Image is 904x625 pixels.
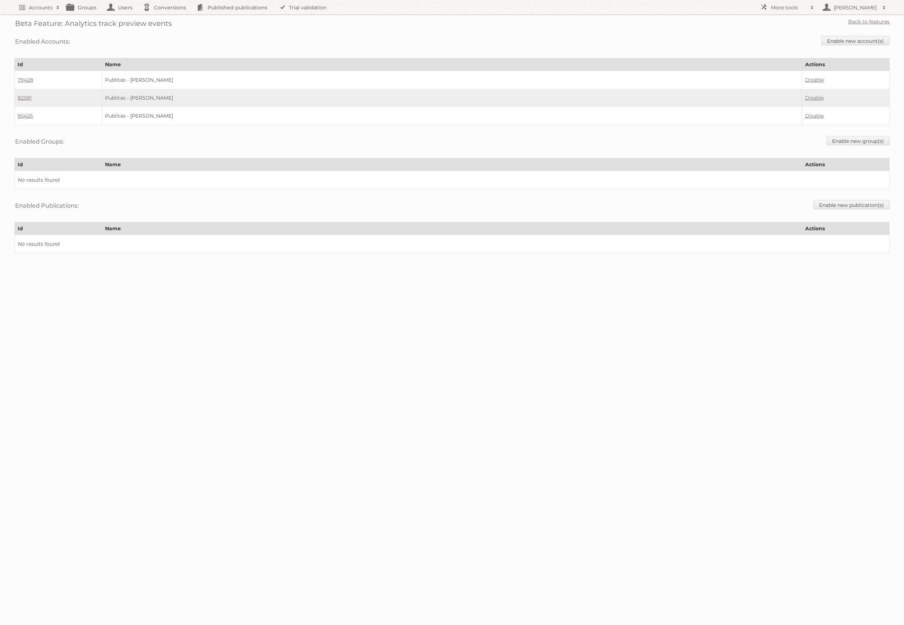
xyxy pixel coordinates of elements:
a: 85426 [18,113,33,119]
th: Id [15,58,102,71]
th: Name [102,58,802,71]
th: Id [15,158,102,171]
th: Actions [802,158,889,171]
h2: Accounts [29,4,53,11]
a: Disable [805,95,824,101]
a: Enable new account(s) [821,36,890,45]
h3: Enabled Publications: [15,200,78,211]
th: Name [102,158,802,171]
a: Enable new publication(s) [813,200,890,209]
th: Name [102,222,802,235]
h2: Beta Feature: Analytics track preview events [15,18,172,29]
h2: [PERSON_NAME] [832,4,879,11]
a: Back to features [848,18,890,25]
a: 82581 [18,95,32,101]
td: Publitas - [PERSON_NAME] [102,71,802,89]
h3: Enabled Groups: [15,136,64,147]
a: Disable [805,113,824,119]
th: Actions [802,58,889,71]
h2: More tools [771,4,807,11]
th: Id [15,222,102,235]
td: Publitas - [PERSON_NAME] [102,89,802,107]
i: No results found [18,177,59,183]
a: Disable [805,77,824,83]
td: Publitas - [PERSON_NAME] [102,107,802,125]
th: Actions [802,222,889,235]
h3: Enabled Accounts: [15,36,70,47]
a: Enable new group(s) [826,136,890,145]
i: No results found [18,241,59,247]
a: 79428 [18,77,33,83]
